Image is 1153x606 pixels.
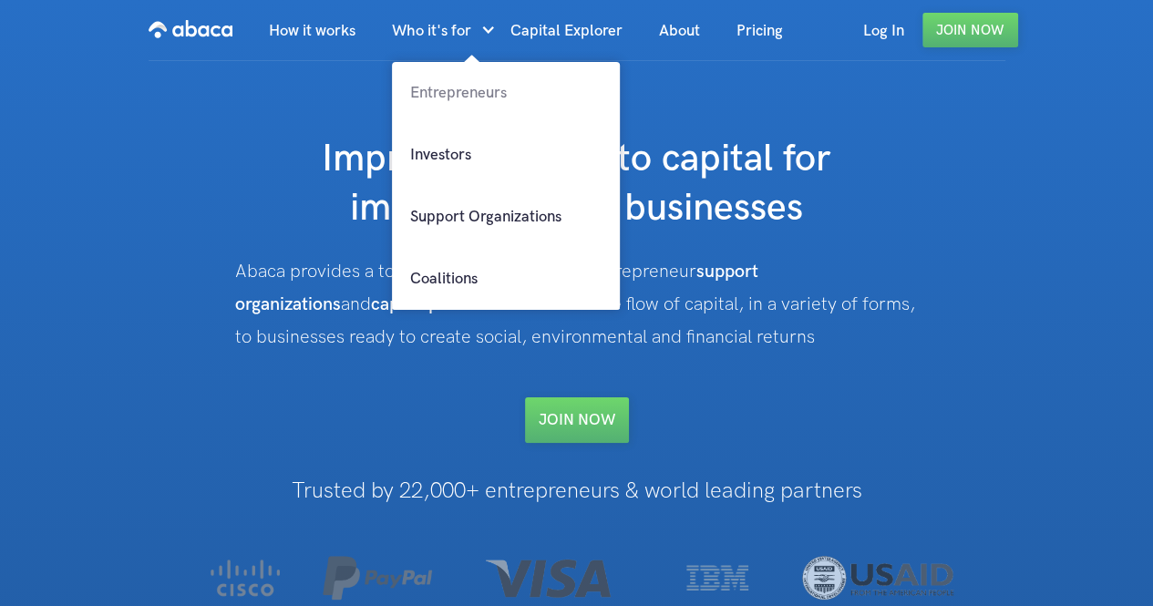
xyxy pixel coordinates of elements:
[392,62,620,124] a: Entrepreneurs
[392,248,620,310] a: Coalitions
[212,135,942,233] h1: Improving access to capital for impact-creating businesses
[173,479,981,503] h1: Trusted by 22,000+ entrepreneurs & world leading partners
[235,255,919,354] div: Abaca provides a toolbox for , entrepreneur and to increase the flow of capital, in a variety of ...
[392,186,620,248] a: Support Organizations
[392,124,620,186] a: Investors
[371,293,502,315] strong: capital providers
[392,62,620,310] nav: Who it's for
[922,13,1018,47] a: Join Now
[525,397,629,443] a: Join NOW
[149,15,232,44] img: Abaca logo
